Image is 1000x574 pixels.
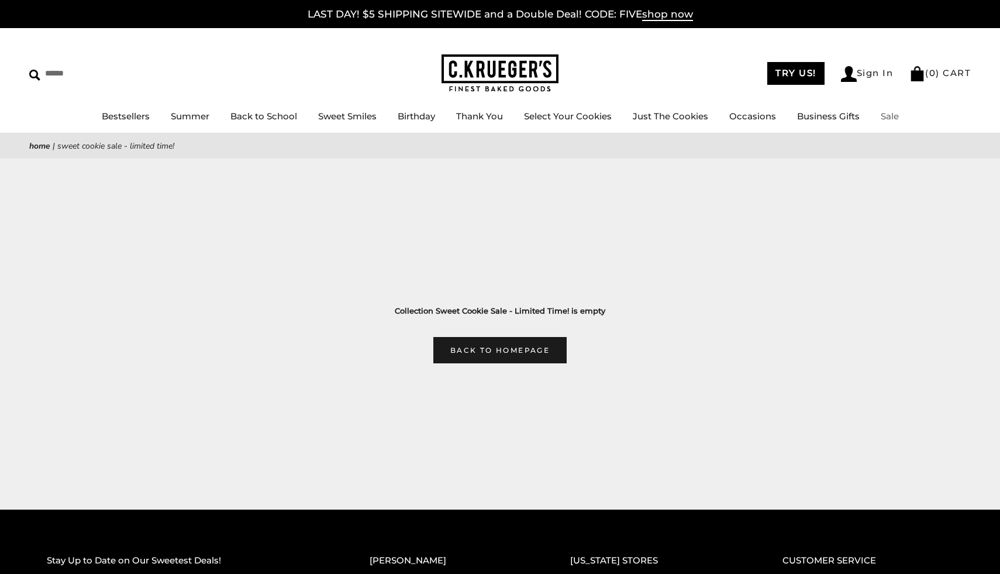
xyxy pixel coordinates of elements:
span: shop now [642,8,693,21]
span: Sweet Cookie Sale - Limited Time! [57,140,174,152]
a: Birthday [398,111,435,122]
a: Sale [881,111,899,122]
input: Search [29,64,168,83]
a: LAST DAY! $5 SHIPPING SITEWIDE and a Double Deal! CODE: FIVEshop now [308,8,693,21]
img: C.KRUEGER'S [442,54,558,92]
h2: CUSTOMER SERVICE [782,554,954,568]
a: Select Your Cookies [524,111,612,122]
a: Sweet Smiles [318,111,377,122]
a: Back to homepage [433,337,567,363]
a: Back to School [230,111,297,122]
img: Bag [909,66,925,81]
h2: [US_STATE] STORES [570,554,736,568]
a: TRY US! [767,62,825,85]
a: Summer [171,111,209,122]
h3: Collection Sweet Cookie Sale - Limited Time! is empty [47,305,953,317]
a: Just The Cookies [633,111,708,122]
a: (0) CART [909,67,971,78]
a: Thank You [456,111,503,122]
img: Search [29,70,40,81]
nav: breadcrumbs [29,139,971,153]
a: Home [29,140,50,152]
a: Occasions [729,111,776,122]
h2: [PERSON_NAME] [370,554,524,568]
a: Bestsellers [102,111,150,122]
a: Business Gifts [797,111,860,122]
span: | [53,140,55,152]
span: 0 [929,67,936,78]
h2: Stay Up to Date on Our Sweetest Deals! [47,554,323,568]
img: Account [841,66,857,82]
a: Sign In [841,66,894,82]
